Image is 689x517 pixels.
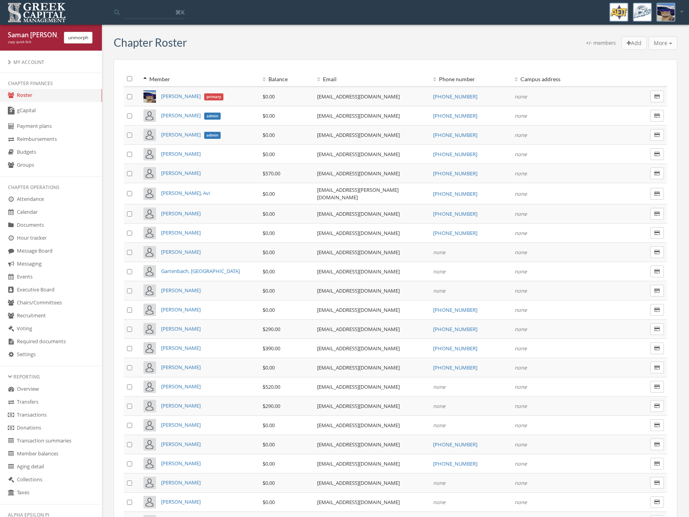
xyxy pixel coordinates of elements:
em: none [515,499,527,506]
th: Email [314,71,430,87]
div: Reporting [8,373,94,380]
em: none [515,306,527,313]
a: [PHONE_NUMBER] [433,131,477,138]
a: [PERSON_NAME]primary [161,93,223,100]
a: [EMAIL_ADDRESS][DOMAIN_NAME] [317,306,400,313]
span: [PERSON_NAME] [161,287,201,294]
span: admin [204,132,221,139]
span: $0.00 [263,268,275,275]
a: [EMAIL_ADDRESS][DOMAIN_NAME] [317,287,400,294]
a: [PHONE_NUMBER] [433,306,477,313]
a: [EMAIL_ADDRESS][DOMAIN_NAME] [317,499,400,506]
a: [PHONE_NUMBER] [433,151,477,158]
span: [PERSON_NAME] [161,229,201,236]
em: none [433,402,445,410]
a: [PHONE_NUMBER] [433,364,477,371]
em: none [515,326,527,333]
span: $0.00 [263,422,275,429]
a: [EMAIL_ADDRESS][DOMAIN_NAME] [317,402,400,410]
a: [EMAIL_ADDRESS][DOMAIN_NAME] [317,422,400,429]
span: $0.00 [263,131,275,138]
a: [PERSON_NAME] [161,248,201,255]
em: none [515,422,527,429]
a: [EMAIL_ADDRESS][DOMAIN_NAME] [317,460,400,467]
a: [PERSON_NAME] [161,460,201,467]
em: none [515,345,527,352]
span: $0.00 [263,460,275,467]
span: $0.00 [263,479,275,486]
span: [PERSON_NAME] [161,325,201,332]
em: none [515,249,527,256]
a: [PHONE_NUMBER] [433,441,477,448]
em: none [433,249,445,256]
a: [EMAIL_ADDRESS][DOMAIN_NAME] [317,93,400,100]
span: $290.00 [263,402,280,410]
h3: Chapter Roster [114,36,187,49]
em: none [433,422,445,429]
a: [EMAIL_ADDRESS][DOMAIN_NAME] [317,151,400,158]
a: [PERSON_NAME]admin [161,112,221,119]
th: Phone number [430,71,511,87]
em: none [515,268,527,275]
a: [EMAIL_ADDRESS][DOMAIN_NAME] [317,383,400,390]
span: $290.00 [263,326,280,333]
a: [EMAIL_ADDRESS][DOMAIN_NAME] [317,210,400,217]
span: $520.00 [263,383,280,390]
span: [PERSON_NAME] [161,93,201,100]
a: [PERSON_NAME] [161,383,201,390]
span: $0.00 [263,151,275,158]
a: [PERSON_NAME]admin [161,131,221,138]
em: none [433,268,445,275]
em: none [515,112,527,119]
div: My Account [8,59,94,66]
a: [EMAIL_ADDRESS][DOMAIN_NAME] [317,345,400,352]
a: [PERSON_NAME] [161,150,201,157]
a: [PERSON_NAME] [161,441,201,448]
a: [PHONE_NUMBER] [433,460,477,467]
a: [EMAIL_ADDRESS][DOMAIN_NAME] [317,364,400,371]
a: [PERSON_NAME] [161,306,201,313]
a: [PERSON_NAME] [161,402,201,409]
em: none [515,131,527,138]
span: admin [204,113,221,120]
span: [PERSON_NAME] [161,131,201,138]
em: none [515,460,527,467]
span: $0.00 [263,499,275,506]
span: $0.00 [263,93,275,100]
em: none [515,170,527,177]
a: Gartenbach, [GEOGRAPHIC_DATA] [161,268,240,275]
a: [PHONE_NUMBER] [433,326,477,333]
span: $570.00 [263,170,280,177]
a: [PERSON_NAME] [161,169,201,177]
a: [EMAIL_ADDRESS][DOMAIN_NAME] [317,441,400,448]
span: $0.00 [263,306,275,313]
a: [EMAIL_ADDRESS][DOMAIN_NAME] [317,479,400,486]
em: none [515,287,527,294]
span: primary [204,93,223,100]
span: [PERSON_NAME] [161,112,201,119]
span: [PERSON_NAME] [161,479,201,486]
a: [EMAIL_ADDRESS][DOMAIN_NAME] [317,249,400,256]
a: [EMAIL_ADDRESS][PERSON_NAME][DOMAIN_NAME] [317,186,399,201]
span: $390.00 [263,345,280,352]
span: $0.00 [263,364,275,371]
a: [PERSON_NAME] [161,498,201,505]
a: [PERSON_NAME] [161,421,201,428]
span: $0.00 [263,229,275,237]
a: [PERSON_NAME] [161,364,201,371]
em: none [433,383,445,390]
span: ⌘K [175,8,185,16]
a: [EMAIL_ADDRESS][DOMAIN_NAME] [317,112,400,119]
span: $0.00 [263,112,275,119]
a: [PERSON_NAME] [161,210,201,217]
em: none [433,287,445,294]
em: none [433,499,445,506]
